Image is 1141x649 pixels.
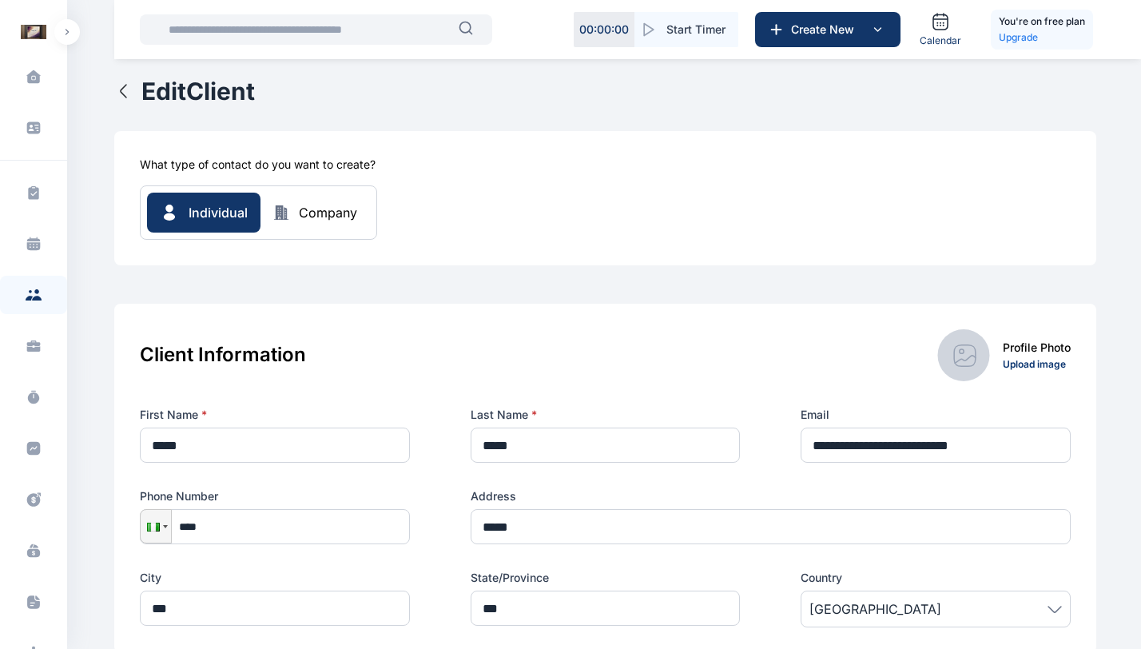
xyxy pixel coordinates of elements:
[140,407,410,423] label: First Name
[140,570,410,586] label: City
[801,570,842,586] span: Country
[471,570,741,586] label: State/Province
[809,599,941,619] span: [GEOGRAPHIC_DATA]
[920,34,961,47] span: Calendar
[579,22,629,38] p: 00 : 00 : 00
[634,12,738,47] button: Start Timer
[140,342,306,368] h3: Client Information
[471,488,1071,504] label: Address
[141,77,255,106] h1: Edit Client
[260,203,370,222] button: Company
[147,193,260,233] button: Individual
[913,6,968,54] a: Calendar
[140,157,376,173] h5: What type of contact do you want to create?
[1003,358,1066,370] a: Upload image
[299,203,357,222] div: Company
[785,22,868,38] span: Create New
[471,407,741,423] label: Last Name
[755,12,900,47] button: Create New
[140,488,410,504] label: Phone Number
[189,203,248,222] span: Individual
[666,22,726,38] span: Start Timer
[1003,340,1071,356] div: Profile Photo
[999,14,1085,30] h5: You're on free plan
[141,510,171,543] div: Nigeria: + 234
[114,77,255,106] button: EditClient
[999,30,1085,46] a: Upgrade
[801,407,1071,423] label: Email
